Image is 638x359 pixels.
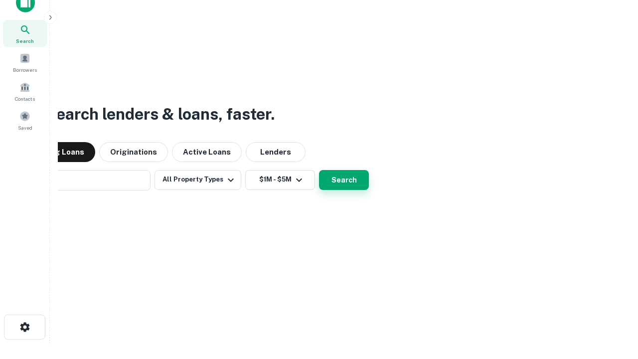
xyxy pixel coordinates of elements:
[155,170,241,190] button: All Property Types
[99,142,168,162] button: Originations
[245,170,315,190] button: $1M - $5M
[246,142,306,162] button: Lenders
[172,142,242,162] button: Active Loans
[13,66,37,74] span: Borrowers
[319,170,369,190] button: Search
[45,102,275,126] h3: Search lenders & loans, faster.
[3,20,47,47] a: Search
[18,124,32,132] span: Saved
[3,78,47,105] a: Contacts
[3,49,47,76] a: Borrowers
[16,37,34,45] span: Search
[588,279,638,327] iframe: Chat Widget
[3,107,47,134] a: Saved
[15,95,35,103] span: Contacts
